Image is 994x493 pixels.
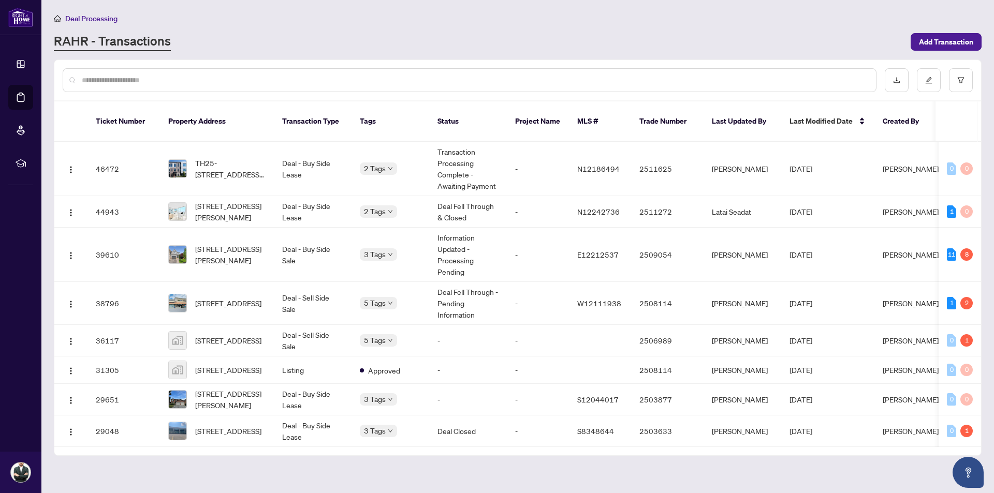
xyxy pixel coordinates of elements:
th: MLS # [569,101,631,142]
span: 2 Tags [364,162,386,174]
span: download [893,77,900,84]
span: 3 Tags [364,393,386,405]
span: S12044017 [577,395,619,404]
div: 2 [960,297,973,309]
img: Logo [67,337,75,346]
td: 31305 [87,356,160,384]
img: thumbnail-img [169,391,186,408]
td: [PERSON_NAME] [704,415,781,447]
span: [STREET_ADDRESS] [195,425,261,437]
span: N12186494 [577,164,620,173]
img: thumbnail-img [169,361,186,379]
img: thumbnail-img [169,332,186,349]
td: - [507,415,569,447]
div: 0 [947,425,956,437]
a: RAHR - Transactions [54,33,171,51]
div: 0 [947,393,956,406]
td: Deal Fell Through - Pending Information [429,282,507,325]
div: 0 [960,205,973,218]
span: [PERSON_NAME] [883,164,939,173]
td: [PERSON_NAME] [704,228,781,282]
td: Transaction Processing Complete - Awaiting Payment [429,142,507,196]
span: [DATE] [790,298,812,308]
span: W12111938 [577,298,621,308]
div: 11 [947,248,956,261]
span: [DATE] [790,164,812,173]
span: [PERSON_NAME] [883,395,939,404]
th: Project Name [507,101,569,142]
td: Deal - Buy Side Lease [274,196,352,228]
td: Deal - Buy Side Sale [274,228,352,282]
span: Approved [368,365,400,376]
span: TH25-[STREET_ADDRESS][PERSON_NAME] [195,157,266,180]
td: Deal - Buy Side Lease [274,142,352,196]
span: down [388,252,393,257]
span: [DATE] [790,365,812,375]
div: 0 [947,162,956,175]
button: Logo [63,332,79,349]
img: Logo [67,428,75,436]
td: Deal - Sell Side Sale [274,325,352,356]
span: S8348644 [577,426,614,436]
th: Last Updated By [704,101,781,142]
span: [STREET_ADDRESS][PERSON_NAME] [195,200,266,223]
td: 29048 [87,415,160,447]
div: 1 [947,297,956,309]
td: - [429,325,507,356]
td: - [507,142,569,196]
span: down [388,166,393,171]
button: Logo [63,391,79,408]
td: 2509054 [631,228,704,282]
td: 2508114 [631,356,704,384]
span: [STREET_ADDRESS][PERSON_NAME] [195,243,266,266]
img: thumbnail-img [169,246,186,263]
div: 1 [960,334,973,347]
td: [PERSON_NAME] [704,356,781,384]
td: - [507,325,569,356]
td: - [429,356,507,384]
img: thumbnail-img [169,294,186,312]
td: Deal - Buy Side Lease [274,384,352,415]
td: 38796 [87,282,160,325]
button: Logo [63,203,79,220]
span: [PERSON_NAME] [883,207,939,216]
button: Logo [63,423,79,439]
span: down [388,209,393,214]
td: - [507,356,569,384]
td: 2508114 [631,282,704,325]
span: N12242736 [577,207,620,216]
span: Add Transaction [919,34,973,50]
span: [PERSON_NAME] [883,365,939,375]
span: down [388,428,393,434]
button: filter [949,68,973,92]
div: 0 [947,334,956,347]
td: 2511272 [631,196,704,228]
span: 2 Tags [364,205,386,217]
th: Trade Number [631,101,704,142]
img: Logo [67,396,75,405]
td: [PERSON_NAME] [704,325,781,356]
td: 36117 [87,325,160,356]
button: Open asap [953,457,984,488]
td: - [507,196,569,228]
td: 44943 [87,196,160,228]
td: [PERSON_NAME] [704,142,781,196]
button: edit [917,68,941,92]
span: [STREET_ADDRESS] [195,335,261,346]
th: Property Address [160,101,274,142]
td: - [429,384,507,415]
th: Tags [352,101,429,142]
span: 3 Tags [364,425,386,437]
td: Deal Closed [429,415,507,447]
span: [PERSON_NAME] [883,250,939,259]
img: thumbnail-img [169,203,186,220]
td: 46472 [87,142,160,196]
span: down [388,338,393,343]
img: thumbnail-img [169,422,186,440]
td: - [507,282,569,325]
span: [DATE] [790,426,812,436]
td: 29651 [87,384,160,415]
button: Logo [63,160,79,177]
td: - [507,384,569,415]
span: [PERSON_NAME] [883,298,939,308]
